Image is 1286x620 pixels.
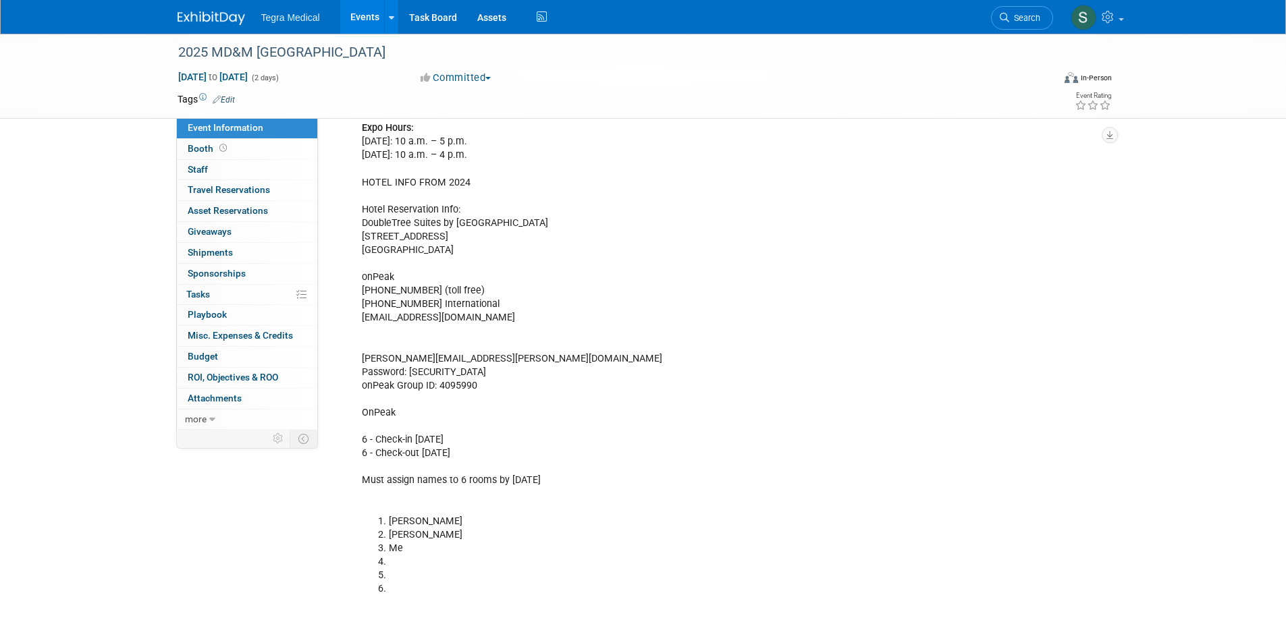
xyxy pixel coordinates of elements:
a: Giveaways [177,222,317,242]
span: Budget [188,351,218,362]
a: Staff [177,160,317,180]
li: Me [389,542,953,555]
img: Steve Marshall [1071,5,1096,30]
a: Attachments [177,389,317,409]
a: Playbook [177,305,317,325]
span: Giveaways [188,226,232,237]
span: Playbook [188,309,227,320]
div: [DATE]: 10 a.m. – 5 p.m. [DATE]: 10 a.m. – 4 p.m. HOTEL INFO FROM 2024 Hotel Reservation Info: Do... [352,115,961,616]
span: Shipments [188,247,233,258]
span: Search [1009,13,1040,23]
a: ROI, Objectives & ROO [177,368,317,388]
span: Tasks [186,289,210,300]
span: Asset Reservations [188,205,268,216]
div: Event Rating [1075,92,1111,99]
td: Personalize Event Tab Strip [267,430,290,447]
span: Attachments [188,393,242,403]
span: ROI, Objectives & ROO [188,372,278,383]
img: ExhibitDay [178,11,245,25]
span: Travel Reservations [188,184,270,195]
img: Format-Inperson.png [1065,72,1078,83]
td: Tags [178,92,235,106]
a: Edit [213,95,235,105]
span: to [207,72,219,82]
li: [PERSON_NAME] [389,515,953,528]
td: Toggle Event Tabs [290,430,317,447]
span: Sponsorships [188,268,246,279]
a: Booth [177,139,317,159]
div: In-Person [1080,73,1112,83]
span: Booth not reserved yet [217,143,230,153]
span: Booth [188,143,230,154]
span: (2 days) [250,74,279,82]
a: Asset Reservations [177,201,317,221]
div: Event Format [973,70,1113,90]
div: 2025 MD&M [GEOGRAPHIC_DATA] [173,40,1033,65]
span: Event Information [188,122,263,133]
a: Budget [177,347,317,367]
a: Sponsorships [177,264,317,284]
b: Expo Hours: [362,122,414,134]
a: Shipments [177,243,317,263]
a: more [177,410,317,430]
a: Search [991,6,1053,30]
span: Tegra Medical [261,12,320,23]
span: Misc. Expenses & Credits [188,330,293,341]
button: Committed [416,71,496,85]
span: [DATE] [DATE] [178,71,248,83]
a: Misc. Expenses & Credits [177,326,317,346]
a: Travel Reservations [177,180,317,200]
li: [PERSON_NAME] [389,528,953,542]
a: Event Information [177,118,317,138]
a: Tasks [177,285,317,305]
span: Staff [188,164,208,175]
span: more [185,414,207,424]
